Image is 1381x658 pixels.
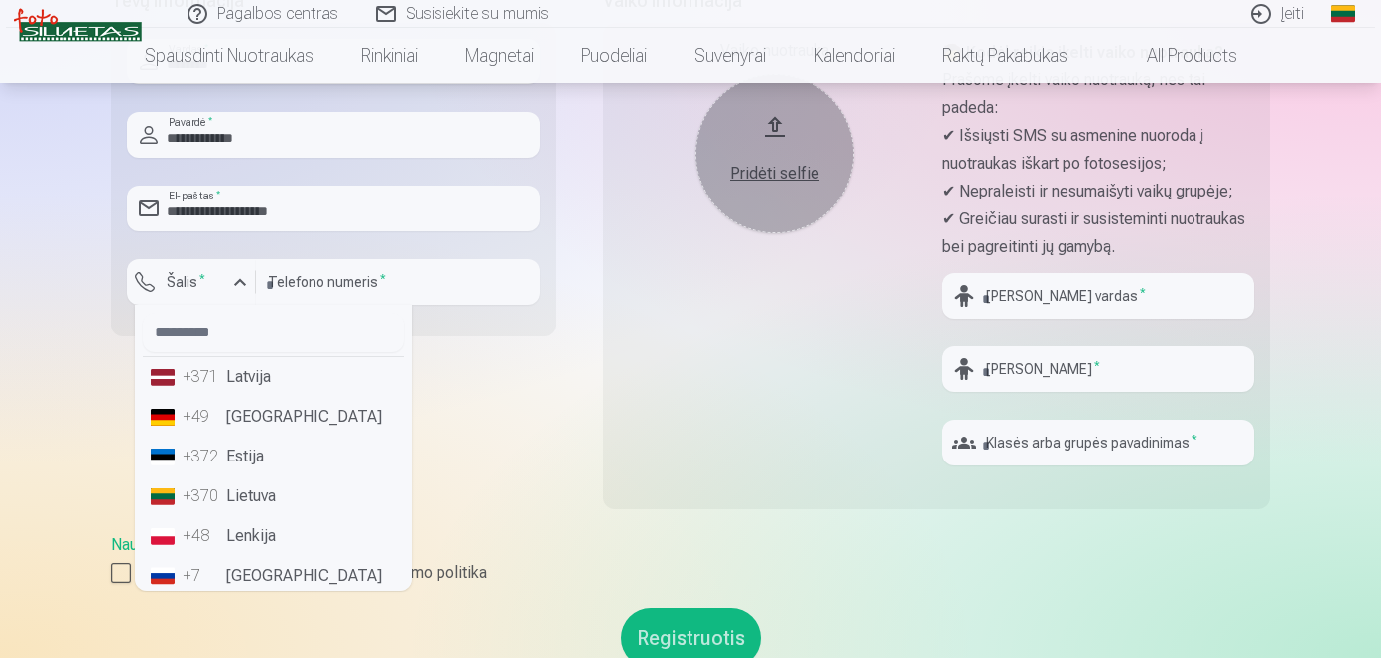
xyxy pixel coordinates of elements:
[942,178,1254,205] p: ✔ Nepraleisti ir nesumaišyti vaikų grupėje;
[159,272,213,292] label: Šalis
[558,28,671,83] a: Puodeliai
[441,28,558,83] a: Magnetai
[127,259,256,305] button: Šalis*
[183,365,222,389] div: +371
[183,524,222,548] div: +48
[183,484,222,508] div: +370
[183,405,222,429] div: +49
[337,28,441,83] a: Rinkiniai
[1091,28,1261,83] a: All products
[183,564,222,588] div: +7
[143,556,404,595] li: [GEOGRAPHIC_DATA]
[111,535,237,554] a: Naudotojo sutartis
[143,397,404,437] li: [GEOGRAPHIC_DATA]
[14,8,142,42] img: /v3
[143,357,404,397] li: Latvija
[183,445,222,468] div: +372
[111,533,1270,585] div: ,
[942,122,1254,178] p: ✔ Išsiųsti SMS su asmenine nuoroda į nuotraukas iškart po fotosesijos;
[111,561,1270,585] label: Sutinku su Naudotojo sutartimi ir privatumo politika
[790,28,919,83] a: Kalendoriai
[942,66,1254,122] p: Prašome įkelti vaiko nuotrauką, nes tai padeda:
[695,74,854,233] button: Pridėti selfie
[715,162,834,186] div: Pridėti selfie
[942,205,1254,261] p: ✔ Greičiau surasti ir susisteminti nuotraukas bei pagreitinti jų gamybą.
[919,28,1091,83] a: Raktų pakabukas
[143,516,404,556] li: Lenkija
[671,28,790,83] a: Suvenyrai
[143,476,404,516] li: Lietuva
[121,28,337,83] a: Spausdinti nuotraukas
[143,437,404,476] li: Estija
